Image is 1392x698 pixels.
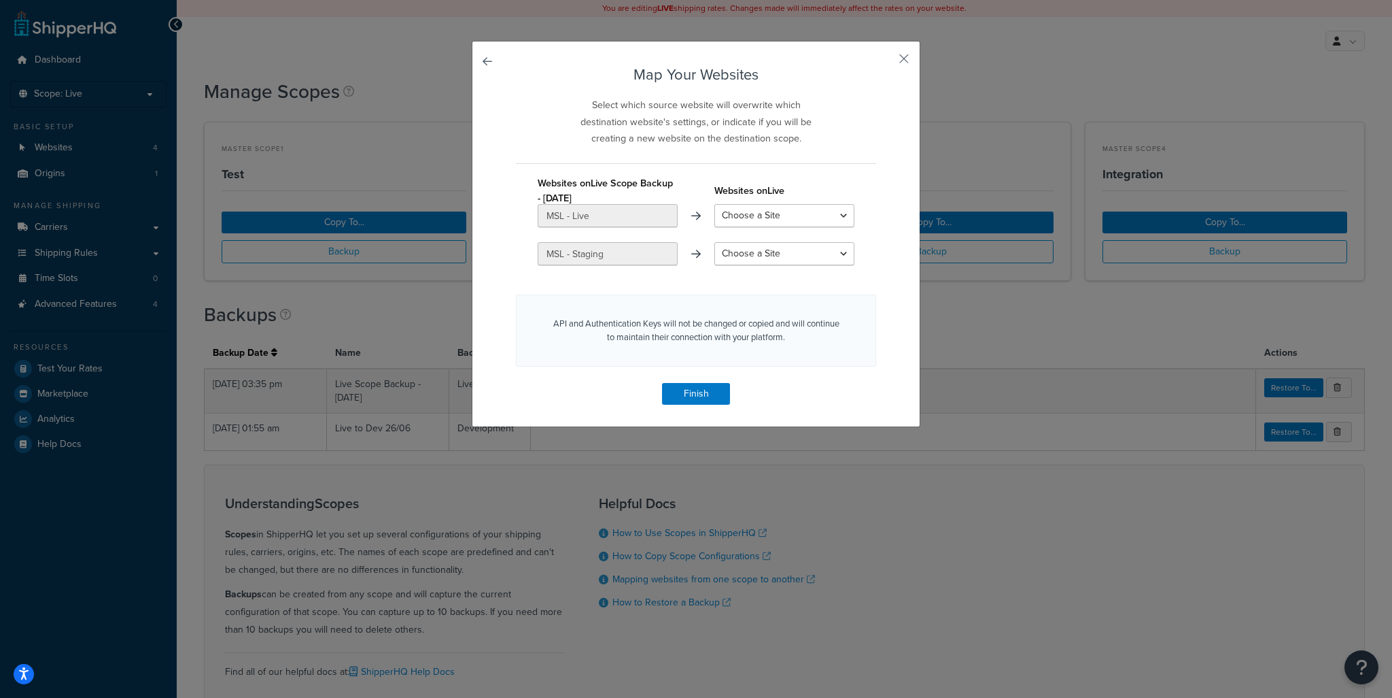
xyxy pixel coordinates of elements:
h4: Websites on Live [714,184,854,199]
h3: Map Your Websites [516,67,876,83]
h4: Websites on Live Scope Backup - [DATE] [538,176,678,205]
p: Select which source website will overwrite which destination website's settings, or indicate if y... [570,97,822,146]
div: API and Authentication Keys will not be changed or copied and will continue to maintain their con... [516,295,876,367]
button: Finish [662,383,730,405]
